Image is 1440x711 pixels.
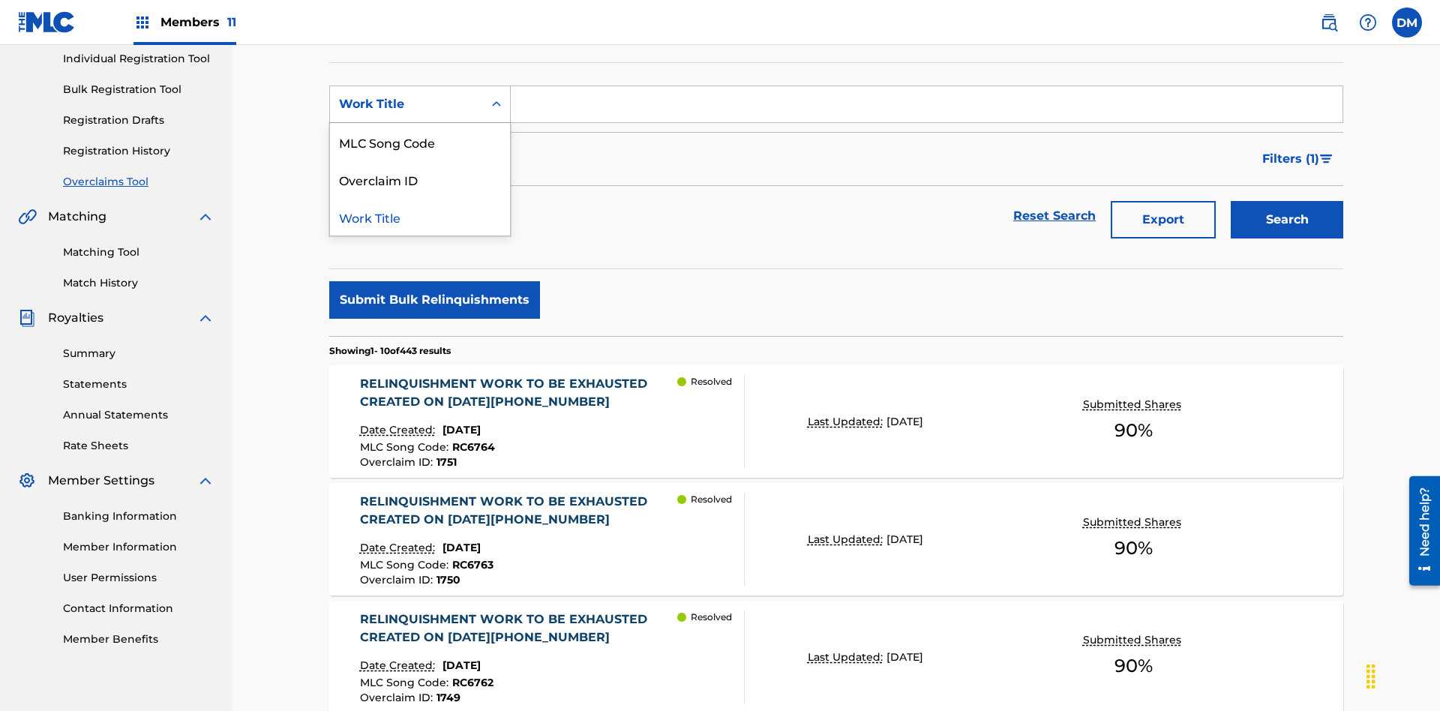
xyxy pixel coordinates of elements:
button: Export [1111,201,1216,238]
a: Individual Registration Tool [63,51,214,67]
div: Drag [1359,654,1383,699]
a: RELINQUISHMENT WORK TO BE EXHAUSTED CREATED ON [DATE][PHONE_NUMBER]Date Created:[DATE]MLC Song Co... [329,365,1343,478]
div: MLC Song Code [330,123,510,160]
img: expand [196,472,214,490]
span: [DATE] [886,650,923,664]
a: Bulk Registration Tool [63,82,214,97]
img: search [1320,13,1338,31]
span: MLC Song Code : [360,440,452,454]
a: User Permissions [63,570,214,586]
div: Help [1353,7,1383,37]
span: [DATE] [442,541,481,554]
img: help [1359,13,1377,31]
div: RELINQUISHMENT WORK TO BE EXHAUSTED CREATED ON [DATE][PHONE_NUMBER] [360,493,678,529]
a: Contact Information [63,601,214,616]
span: 1750 [436,573,460,586]
a: Member Benefits [63,631,214,647]
a: Summary [63,346,214,361]
span: 90 % [1114,535,1153,562]
span: Overclaim ID : [360,691,436,704]
div: Work Title [339,95,474,113]
span: 90 % [1114,652,1153,679]
p: Resolved [691,375,732,388]
a: Banking Information [63,508,214,524]
a: Matching Tool [63,244,214,260]
iframe: Chat Widget [1365,639,1440,711]
p: Showing 1 - 10 of 443 results [329,344,451,358]
p: Date Created: [360,658,439,673]
span: [DATE] [886,415,923,428]
span: [DATE] [442,423,481,436]
a: Reset Search [1006,199,1103,232]
p: Last Updated: [808,414,886,430]
span: Filters ( 1 ) [1262,150,1319,168]
span: MLC Song Code : [360,676,452,689]
p: Last Updated: [808,649,886,665]
span: Matching [48,208,106,226]
a: Rate Sheets [63,438,214,454]
div: Overclaim ID [330,160,510,198]
div: User Menu [1392,7,1422,37]
a: Registration Drafts [63,112,214,128]
span: Overclaim ID : [360,455,436,469]
button: Search [1231,201,1343,238]
iframe: Resource Center [1398,470,1440,593]
span: [DATE] [442,658,481,672]
a: Overclaims Tool [63,174,214,190]
p: Date Created: [360,540,439,556]
a: Annual Statements [63,407,214,423]
p: Submitted Shares [1083,397,1185,412]
span: RC6764 [452,440,495,454]
span: 90 % [1114,417,1153,444]
p: Submitted Shares [1083,514,1185,530]
a: Member Information [63,539,214,555]
button: Filters (1) [1253,140,1343,178]
a: Registration History [63,143,214,159]
img: Top Rightsholders [133,13,151,31]
img: expand [196,309,214,327]
img: MLC Logo [18,11,76,33]
span: 1749 [436,691,460,704]
img: Royalties [18,309,36,327]
span: 11 [227,15,236,29]
span: [DATE] [886,532,923,546]
span: Members [160,13,236,31]
span: 1751 [436,455,457,469]
img: Matching [18,208,37,226]
img: filter [1320,154,1333,163]
span: Royalties [48,309,103,327]
div: Work Title [330,198,510,235]
p: Date Created: [360,422,439,438]
button: Submit Bulk Relinquishments [329,281,540,319]
span: MLC Song Code : [360,558,452,571]
span: RC6763 [452,558,493,571]
a: Match History [63,275,214,291]
span: RC6762 [452,676,493,689]
div: RELINQUISHMENT WORK TO BE EXHAUSTED CREATED ON [DATE][PHONE_NUMBER] [360,375,678,411]
p: Last Updated: [808,532,886,547]
form: Search Form [329,85,1343,246]
div: RELINQUISHMENT WORK TO BE EXHAUSTED CREATED ON [DATE][PHONE_NUMBER] [360,610,678,646]
img: Member Settings [18,472,36,490]
p: Resolved [691,493,732,506]
p: Submitted Shares [1083,632,1185,648]
img: expand [196,208,214,226]
span: Member Settings [48,472,154,490]
a: Public Search [1314,7,1344,37]
a: RELINQUISHMENT WORK TO BE EXHAUSTED CREATED ON [DATE][PHONE_NUMBER]Date Created:[DATE]MLC Song Co... [329,483,1343,595]
span: Overclaim ID : [360,573,436,586]
a: Statements [63,376,214,392]
p: Resolved [691,610,732,624]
